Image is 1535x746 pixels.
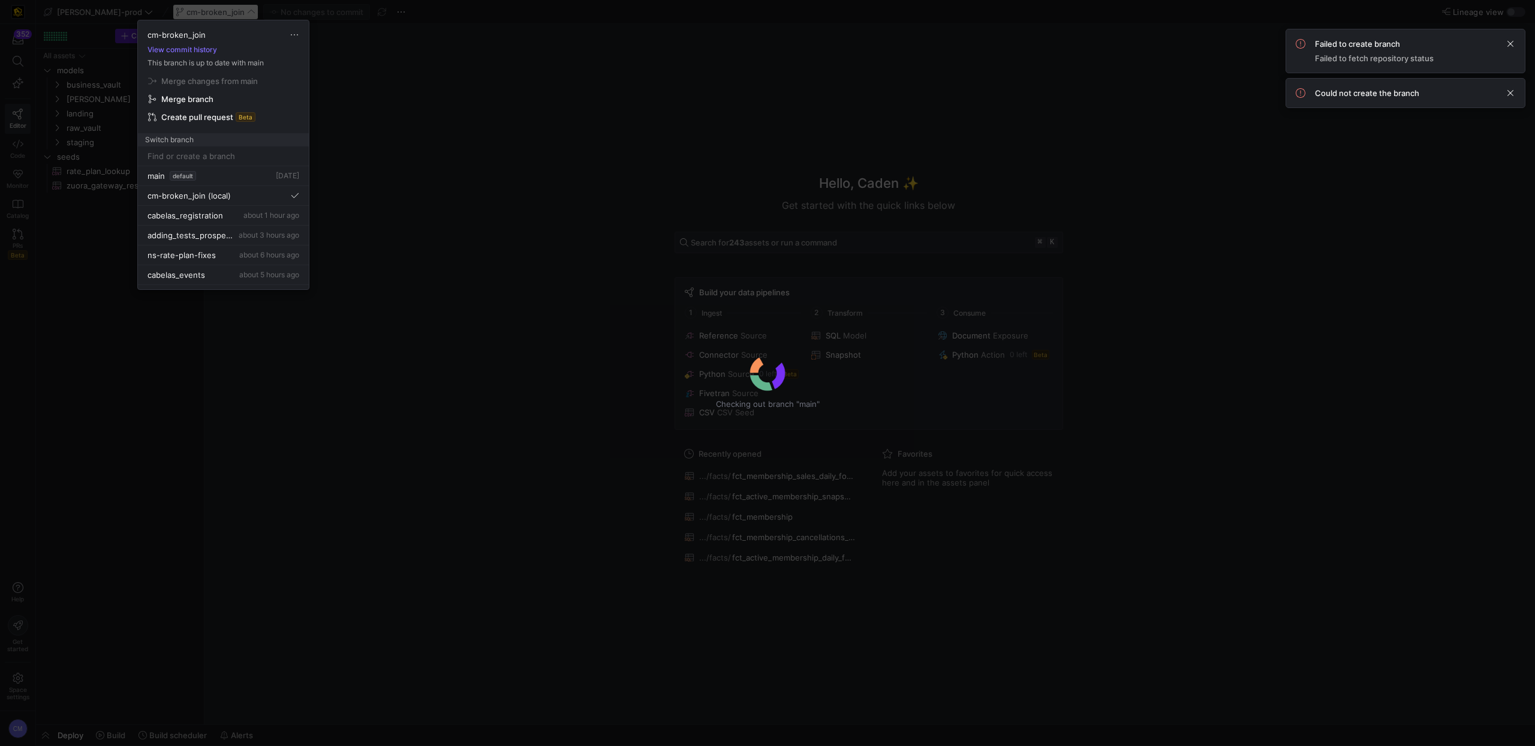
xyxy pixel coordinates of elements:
span: default [170,171,196,181]
span: ns-rate-plan-fixes [148,250,216,260]
span: main [148,171,165,181]
span: cabelas_events [148,270,205,280]
span: (local) [208,191,231,200]
span: cm-broken_join [148,30,206,40]
input: Find or create a branch [148,151,299,161]
button: Merge branch [143,90,304,108]
span: Beta [236,112,255,122]
span: about 5 hours ago [239,270,299,279]
span: [DATE] [276,171,299,180]
span: cm-broken_join [148,191,206,200]
span: about 3 hours ago [239,230,299,239]
span: Failed to create branch [1315,39,1434,49]
span: Failed to fetch repository status [1315,53,1434,63]
span: adding_tests_prospects [148,230,236,240]
span: Create pull request [161,112,233,122]
button: Create pull requestBeta [143,108,304,126]
span: Could not create the branch [1315,88,1419,98]
p: This branch is up to date with main [138,59,309,67]
button: View commit history [138,46,227,54]
span: about 6 hours ago [239,250,299,259]
span: about 1 hour ago [243,211,299,220]
span: cabelas_registration [148,211,223,220]
span: Merge branch [161,94,213,104]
